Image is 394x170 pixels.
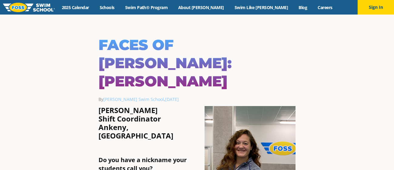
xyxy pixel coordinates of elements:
a: Swim Like [PERSON_NAME] [229,5,293,10]
a: [DATE] [165,96,179,102]
a: Blog [293,5,312,10]
a: 2025 Calendar [56,5,94,10]
span: By [98,96,164,102]
a: Swim Path® Program [120,5,173,10]
h1: Faces of [PERSON_NAME]: [PERSON_NAME] [98,36,295,90]
a: Schools [94,5,120,10]
a: Careers [312,5,338,10]
span: , [164,96,179,102]
a: [PERSON_NAME] Swim School [103,96,164,102]
img: FOSS Swim School Logo [3,3,55,12]
a: About [PERSON_NAME] [173,5,229,10]
h4: [PERSON_NAME] Shift Coordinator Ankeny, [GEOGRAPHIC_DATA] [98,106,295,140]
